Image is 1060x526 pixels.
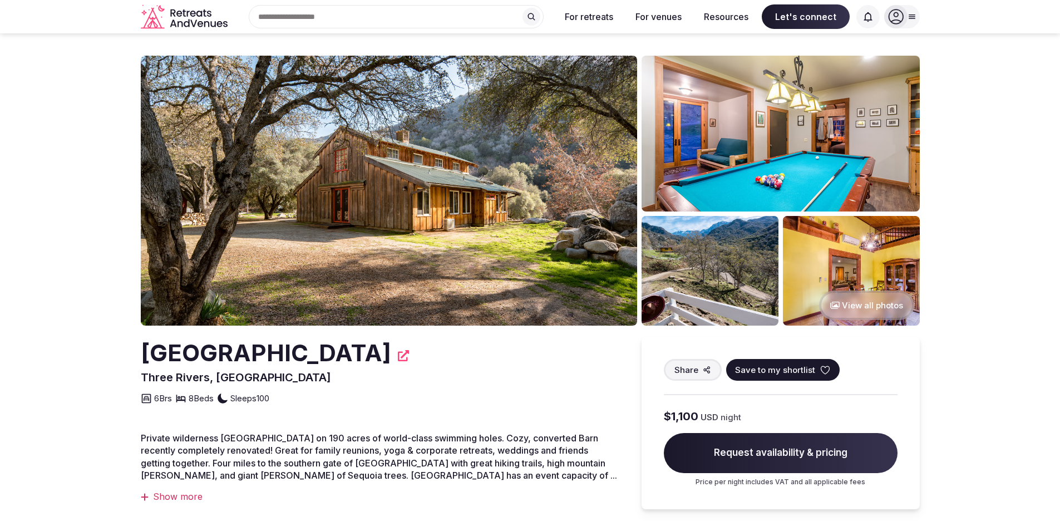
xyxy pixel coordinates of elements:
[783,216,920,326] img: Venue gallery photo
[664,409,698,424] span: $1,100
[141,432,617,481] span: Private wilderness [GEOGRAPHIC_DATA] on 190 acres of world-class swimming holes. Cozy, converted ...
[154,392,172,404] span: 6 Brs
[141,56,637,326] img: Venue cover photo
[141,4,230,30] svg: Retreats and Venues company logo
[627,4,691,29] button: For venues
[642,56,920,212] img: Venue gallery photo
[701,411,718,423] span: USD
[819,291,914,320] button: View all photos
[726,359,840,381] button: Save to my shortlist
[141,371,331,384] span: Three Rivers, [GEOGRAPHIC_DATA]
[664,478,898,487] p: Price per night includes VAT and all applicable fees
[664,433,898,473] span: Request availability & pricing
[664,359,722,381] button: Share
[189,392,214,404] span: 8 Beds
[556,4,622,29] button: For retreats
[141,4,230,30] a: Visit the homepage
[642,216,778,326] img: Venue gallery photo
[141,490,619,503] div: Show more
[695,4,757,29] button: Resources
[674,364,698,376] span: Share
[721,411,741,423] span: night
[735,364,815,376] span: Save to my shortlist
[141,337,391,370] h2: [GEOGRAPHIC_DATA]
[230,392,269,404] span: Sleeps 100
[762,4,850,29] span: Let's connect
